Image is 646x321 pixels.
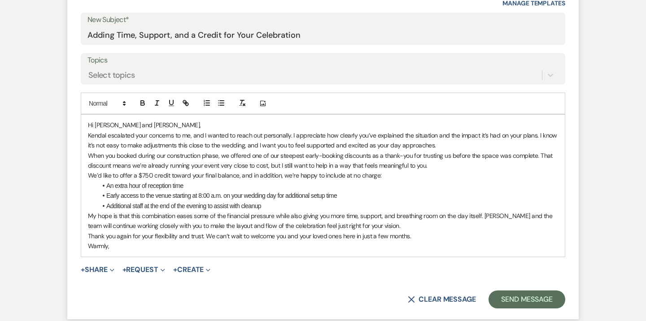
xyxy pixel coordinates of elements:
li: Early access to the venue starting at 8:00 a.m. on your wedding day for additional setup time [97,191,558,201]
li: Additional staff at the end of the evening to assist with cleanup [97,201,558,211]
button: Send Message [489,290,565,308]
p: When you booked during our construction phase, we offered one of our steepest early-booking disco... [88,151,558,171]
label: Topics [87,54,559,67]
button: Share [81,266,114,273]
div: Select topics [88,69,135,81]
span: + [173,266,177,273]
li: An extra hour of reception time [97,181,558,191]
p: Kendal escalated your concerns to me, and I wanted to reach out personally. I appreciate how clea... [88,130,558,151]
p: Hi [PERSON_NAME] and [PERSON_NAME], [88,120,558,130]
p: Warmly, [88,241,558,251]
button: Clear message [408,296,476,303]
p: My hope is that this combination eases some of the financial pressure while also giving you more ... [88,211,558,231]
button: Create [173,266,210,273]
span: + [122,266,127,273]
p: We’d like to offer a $750 credit toward your final balance, and in addition, we’re happy to inclu... [88,170,558,180]
button: Request [122,266,165,273]
p: Thank you again for your flexibility and trust. We can’t wait to welcome you and your loved ones ... [88,231,558,241]
label: New Subject* [87,13,559,27]
span: + [81,266,85,273]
